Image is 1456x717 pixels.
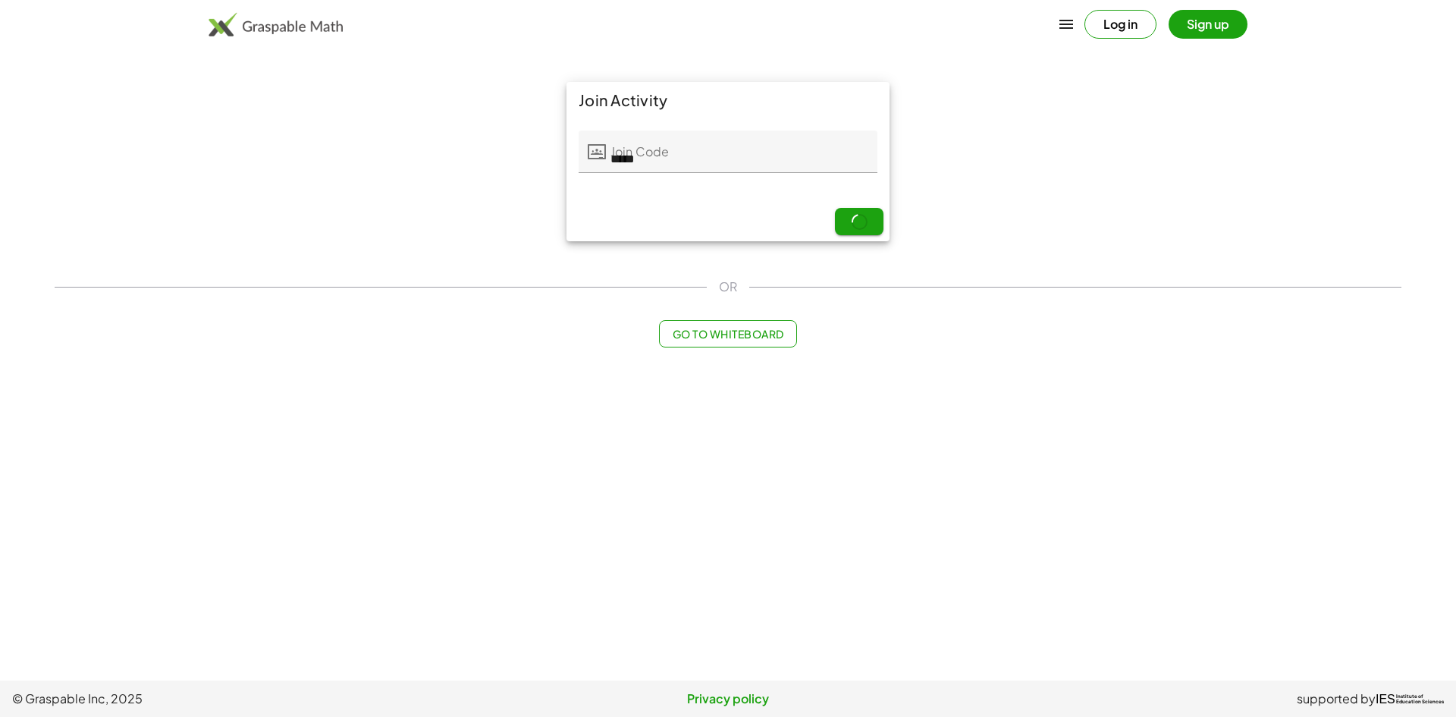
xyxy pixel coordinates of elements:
[1297,690,1376,708] span: supported by
[1376,692,1395,706] span: IES
[12,690,489,708] span: © Graspable Inc, 2025
[489,690,966,708] a: Privacy policy
[1169,10,1247,39] button: Sign up
[1376,690,1444,708] a: IESInstitute ofEducation Sciences
[566,82,890,118] div: Join Activity
[659,320,796,347] button: Go to Whiteboard
[1396,694,1444,705] span: Institute of Education Sciences
[1084,10,1156,39] button: Log in
[719,278,737,296] span: OR
[672,327,783,341] span: Go to Whiteboard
